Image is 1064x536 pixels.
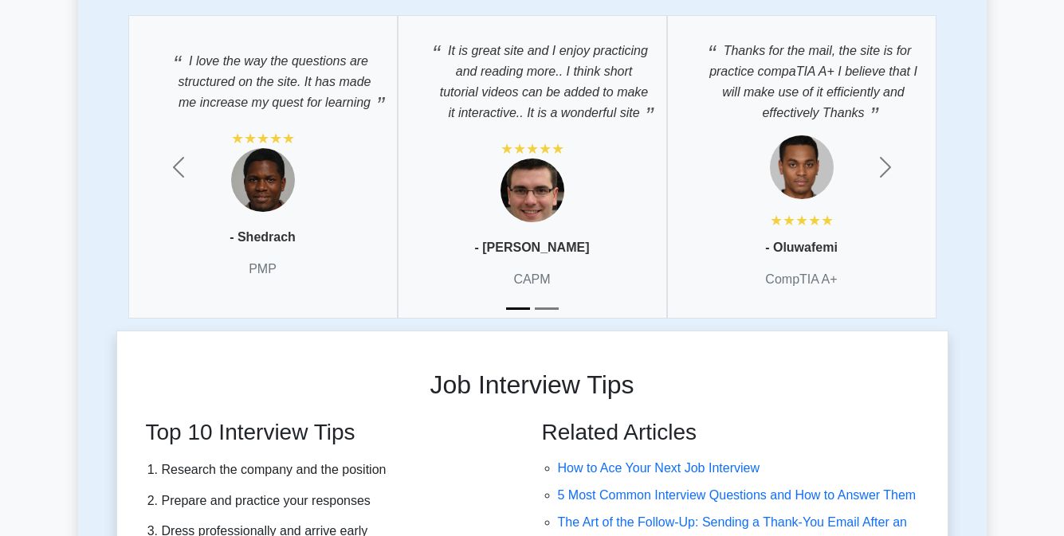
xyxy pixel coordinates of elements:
h3: Related Articles [542,419,929,446]
a: How to Ace Your Next Job Interview [558,461,760,475]
p: - [PERSON_NAME] [474,238,589,257]
h3: Top 10 Interview Tips [146,419,513,446]
p: PMP [249,260,277,279]
button: Slide 1 [506,299,530,318]
p: - Oluwafemi [765,238,838,257]
p: Thanks for the mail, the site is for practice compaTIA A+ I believe that I will make use of it ef... [684,32,920,123]
div: ★★★★★ [501,139,564,158]
img: Testimonial 1 [770,135,834,199]
li: Prepare and practice your responses [162,490,513,513]
p: It is great site and I enjoy practicing and reading more.. I think short tutorial videos can be a... [414,32,650,123]
img: Testimonial 1 [231,148,295,212]
img: Testimonial 1 [501,158,564,222]
div: ★★★★★ [770,211,834,230]
p: CompTIA A+ [765,270,837,289]
p: - Shedrach [230,228,296,247]
h2: Job Interview Tips [117,370,948,400]
a: 5 Most Common Interview Questions and How to Answer Them [558,488,917,502]
p: CAPM [513,270,550,289]
p: I love the way the questions are structured on the site. It has made me increase my quest for lea... [145,42,381,113]
div: ★★★★★ [231,129,295,148]
button: Slide 2 [535,299,559,318]
li: Research the company and the position [162,459,513,482]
